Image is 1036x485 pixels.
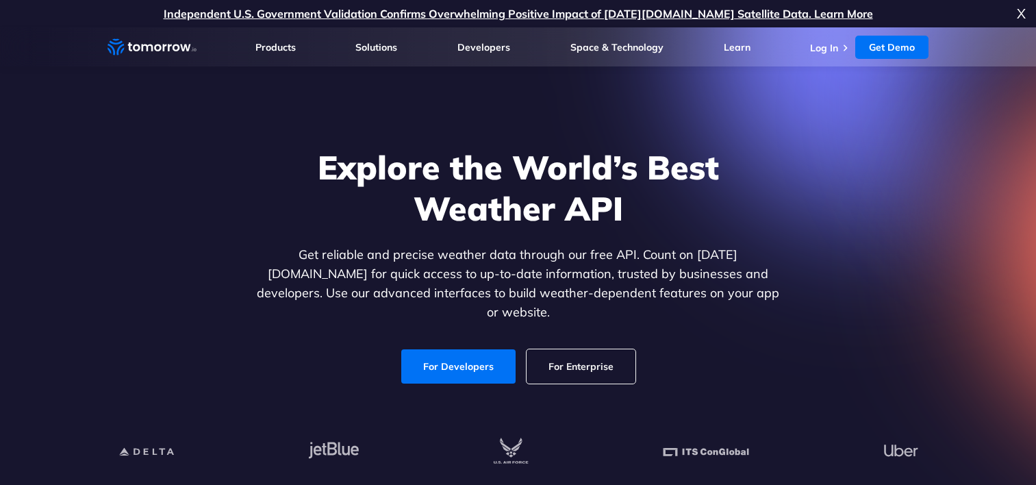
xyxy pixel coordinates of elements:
a: Get Demo [855,36,928,59]
a: Learn [724,41,750,53]
a: Home link [108,37,197,58]
a: For Enterprise [527,349,635,384]
a: Space & Technology [570,41,664,53]
a: Solutions [355,41,397,53]
a: Independent U.S. Government Validation Confirms Overwhelming Positive Impact of [DATE][DOMAIN_NAM... [164,7,873,21]
a: Log In [810,42,838,54]
a: Products [255,41,296,53]
h1: Explore the World’s Best Weather API [254,147,783,229]
p: Get reliable and precise weather data through our free API. Count on [DATE][DOMAIN_NAME] for quic... [254,245,783,322]
a: For Developers [401,349,516,384]
a: Developers [457,41,510,53]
